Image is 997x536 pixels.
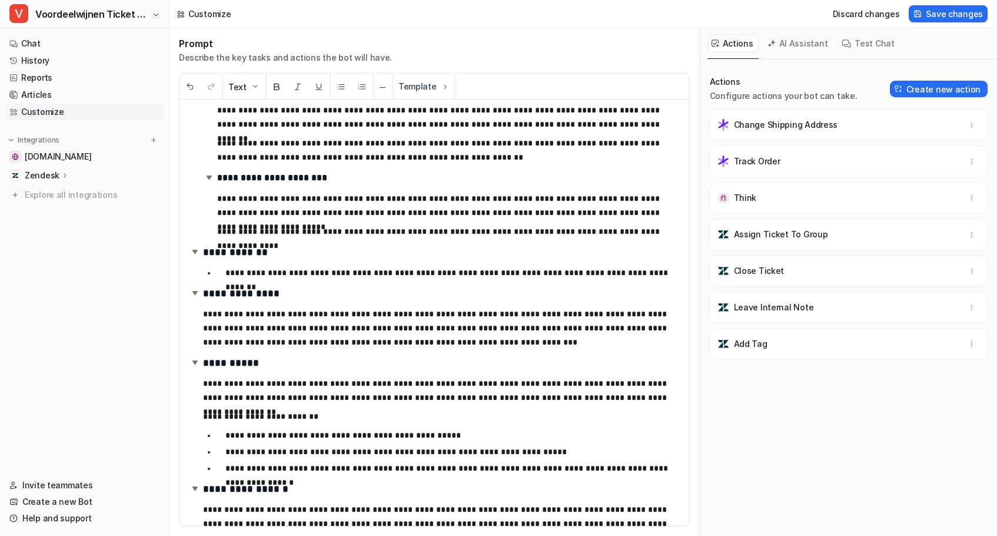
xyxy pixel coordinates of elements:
[203,171,215,183] img: expand-arrow.svg
[293,82,303,91] img: Italic
[250,82,260,91] img: Dropdown Down Arrow
[25,151,91,163] span: [DOMAIN_NAME]
[763,34,833,52] button: AI Assistant
[185,82,195,91] img: Undo
[734,265,785,277] p: Close Ticket
[18,135,59,145] p: Integrations
[330,74,351,100] button: Unordered List
[717,192,729,204] img: Think icon
[35,6,149,22] span: Voordeelwijnen Ticket bot
[734,302,814,313] p: Leave Internal Note
[189,246,201,257] img: expand-arrow.svg
[707,34,759,52] button: Actions
[5,104,164,120] a: Customize
[895,85,903,93] img: Create action
[12,172,19,179] img: Zendesk
[149,136,158,144] img: menu_add.svg
[222,74,265,100] button: Text
[909,5,988,22] button: Save changes
[717,302,729,313] img: Leave Internal Note icon
[717,265,729,277] img: Close Ticket icon
[7,136,15,144] img: expand menu
[5,477,164,494] a: Invite teammates
[717,338,729,350] img: Add Tag icon
[308,74,330,100] button: Underline
[201,74,222,100] button: Redo
[440,82,450,91] img: Template
[734,229,828,240] p: Assign Ticket To Group
[734,338,767,350] p: Add Tag
[189,482,201,494] img: expand-arrow.svg
[314,82,324,91] img: Underline
[717,119,729,131] img: Change Shipping Address icon
[717,229,729,240] img: Assign Ticket To Group icon
[266,74,287,100] button: Bold
[734,155,780,167] p: Track Order
[926,8,983,20] span: Save changes
[12,153,19,160] img: www.voordeelwijnen.nl
[287,74,308,100] button: Italic
[717,155,729,167] img: Track Order icon
[9,4,28,23] span: V
[351,74,373,100] button: Ordered List
[9,189,21,201] img: explore all integrations
[5,70,164,86] a: Reports
[5,87,164,103] a: Articles
[179,38,392,49] h1: Prompt
[189,356,201,368] img: expand-arrow.svg
[357,82,367,91] img: Ordered List
[180,74,201,100] button: Undo
[890,81,988,97] button: Create new action
[5,134,63,146] button: Integrations
[710,76,858,88] p: Actions
[5,148,164,165] a: www.voordeelwijnen.nl[DOMAIN_NAME]
[25,186,159,204] span: Explore all integrations
[393,74,456,99] button: Template
[373,74,392,100] button: ─
[189,287,201,299] img: expand-arrow.svg
[272,82,281,91] img: Bold
[5,52,164,69] a: History
[179,52,392,64] p: Describe the key tasks and actions the bot will have.
[25,170,59,181] p: Zendesk
[828,5,905,22] button: Discard changes
[5,494,164,510] a: Create a new Bot
[5,35,164,52] a: Chat
[710,90,858,102] p: Configure actions your bot can take.
[336,82,345,91] img: Unordered List
[207,82,216,91] img: Redo
[188,8,231,20] div: Customize
[5,187,164,203] a: Explore all integrations
[5,510,164,527] a: Help and support
[734,192,757,204] p: Think
[838,34,899,52] button: Test Chat
[734,119,838,131] p: Change Shipping Address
